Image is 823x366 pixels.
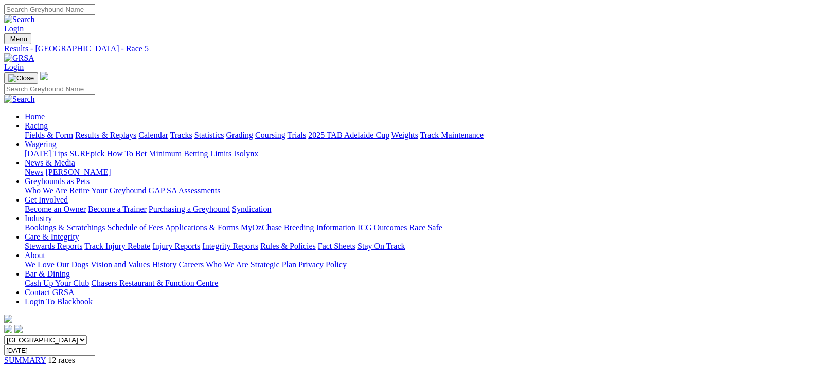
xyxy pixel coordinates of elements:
a: Wagering [25,140,57,149]
a: 2025 TAB Adelaide Cup [308,131,389,139]
a: Stay On Track [357,242,405,250]
div: News & Media [25,168,809,177]
a: Applications & Forms [165,223,239,232]
a: Bar & Dining [25,269,70,278]
a: Stewards Reports [25,242,82,250]
div: About [25,260,809,269]
a: Home [25,112,45,121]
a: Bookings & Scratchings [25,223,105,232]
input: Search [4,4,95,15]
a: How To Bet [107,149,147,158]
a: News & Media [25,158,75,167]
a: Isolynx [234,149,258,158]
img: Search [4,15,35,24]
a: Become an Owner [25,205,86,213]
a: Grading [226,131,253,139]
a: Results & Replays [75,131,136,139]
a: Rules & Policies [260,242,316,250]
span: 12 races [48,356,75,364]
a: Who We Are [25,186,67,195]
a: Vision and Values [91,260,150,269]
a: Injury Reports [152,242,200,250]
a: Cash Up Your Club [25,279,89,287]
a: Privacy Policy [298,260,347,269]
input: Search [4,84,95,95]
a: Syndication [232,205,271,213]
img: Search [4,95,35,104]
button: Toggle navigation [4,33,31,44]
a: SUREpick [69,149,104,158]
a: Track Injury Rebate [84,242,150,250]
div: Get Involved [25,205,809,214]
a: Who We Are [206,260,248,269]
div: Care & Integrity [25,242,809,251]
a: Integrity Reports [202,242,258,250]
img: Close [8,74,34,82]
a: Breeding Information [284,223,355,232]
div: Industry [25,223,809,232]
img: GRSA [4,53,34,63]
a: Weights [391,131,418,139]
a: Industry [25,214,52,223]
span: Menu [10,35,27,43]
img: logo-grsa-white.png [4,315,12,323]
a: News [25,168,43,176]
a: Retire Your Greyhound [69,186,147,195]
a: Results - [GEOGRAPHIC_DATA] - Race 5 [4,44,809,53]
img: facebook.svg [4,325,12,333]
a: History [152,260,176,269]
a: GAP SA Assessments [149,186,221,195]
div: Wagering [25,149,809,158]
a: Become a Trainer [88,205,147,213]
a: Coursing [255,131,285,139]
a: Login [4,63,24,71]
a: Minimum Betting Limits [149,149,231,158]
a: Calendar [138,131,168,139]
a: Greyhounds as Pets [25,177,90,186]
a: Care & Integrity [25,232,79,241]
a: Track Maintenance [420,131,484,139]
a: ICG Outcomes [357,223,407,232]
a: We Love Our Dogs [25,260,88,269]
a: [PERSON_NAME] [45,168,111,176]
a: Careers [178,260,204,269]
a: Trials [287,131,306,139]
a: Fact Sheets [318,242,355,250]
a: Get Involved [25,195,68,204]
a: About [25,251,45,260]
button: Toggle navigation [4,72,38,84]
a: Statistics [194,131,224,139]
a: Contact GRSA [25,288,74,297]
a: Fields & Form [25,131,73,139]
a: Racing [25,121,48,130]
div: Greyhounds as Pets [25,186,809,195]
a: [DATE] Tips [25,149,67,158]
a: SUMMARY [4,356,46,364]
div: Racing [25,131,809,140]
a: Schedule of Fees [107,223,163,232]
img: twitter.svg [14,325,23,333]
img: logo-grsa-white.png [40,72,48,80]
a: Chasers Restaurant & Function Centre [91,279,218,287]
a: Login [4,24,24,33]
a: MyOzChase [241,223,282,232]
a: Login To Blackbook [25,297,93,306]
a: Purchasing a Greyhound [149,205,230,213]
input: Select date [4,345,95,356]
div: Bar & Dining [25,279,809,288]
a: Tracks [170,131,192,139]
a: Race Safe [409,223,442,232]
a: Strategic Plan [251,260,296,269]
